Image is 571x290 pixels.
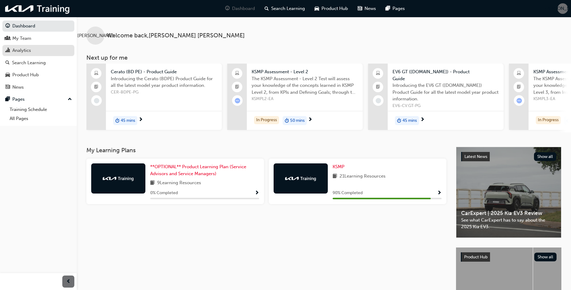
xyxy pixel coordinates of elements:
a: pages-iconPages [381,2,410,15]
span: next-icon [138,117,143,123]
span: prev-icon [66,278,71,285]
span: 0 % Completed [150,190,178,197]
a: Cerato (BD PE) - Product GuideIntroducing the Cerato (BDPE) Product Guide for all the latest mode... [86,64,222,130]
span: 90 % Completed [333,190,363,197]
a: **OPTIONAL** Product Learning Plan (Service Advisors and Service Managers) [150,163,259,177]
a: EV6 GT ([DOMAIN_NAME]) - Product GuideIntroducing the EV6 GT ([DOMAIN_NAME]) Product Guide for al... [368,64,504,130]
button: DashboardMy TeamAnalyticsSearch LearningProduct HubNews [2,19,74,94]
span: Show Progress [437,191,442,196]
span: duration-icon [397,117,401,125]
h3: Next up for me [77,54,571,61]
span: laptop-icon [235,70,239,77]
a: News [2,82,74,93]
div: Search Learning [12,59,46,66]
a: Training Schedule [7,105,74,114]
img: kia-training [102,175,135,181]
span: next-icon [420,117,425,123]
span: guage-icon [5,24,10,29]
span: pages-icon [386,5,390,12]
div: In Progress [536,116,561,124]
span: The KSMP Assessment - Level 2 Test will assess your knowledge of the concepts learned in KSMP Lev... [252,75,358,96]
a: Product Hub [2,69,74,80]
h3: My Learning Plans [86,147,446,154]
span: EV6 GT ([DOMAIN_NAME]) - Product Guide [393,68,499,82]
span: learningRecordVerb_ATTEMPT-icon [235,98,240,103]
span: Product Hub [321,5,348,12]
span: news-icon [358,5,362,12]
span: duration-icon [115,117,119,125]
span: 9 Learning Resources [157,179,201,187]
span: [PERSON_NAME] [77,32,113,39]
button: Pages [2,94,74,105]
span: learningRecordVerb_ATTEMPT-icon [517,98,522,103]
span: book-icon [150,179,155,187]
a: search-iconSearch Learning [260,2,310,15]
span: 21 Learning Resources [340,173,386,180]
span: CarExpert | 2025 Kia EV3 Review [461,210,556,217]
a: KSMP [333,163,347,170]
a: My Team [2,33,74,44]
button: Show Progress [437,189,442,197]
span: booktick-icon [235,83,239,91]
span: search-icon [265,5,269,12]
span: Welcome back , [PERSON_NAME] [PERSON_NAME] [107,32,245,39]
span: up-icon [68,96,72,103]
a: Product HubShow all [461,252,557,262]
span: 45 mins [121,117,135,124]
a: KSMP Assessment - Level 2The KSMP Assessment - Level 2 Test will assess your knowledge of the con... [227,64,363,130]
span: next-icon [308,117,312,123]
a: car-iconProduct Hub [310,2,353,15]
span: duration-icon [285,117,289,125]
span: Product Hub [464,254,488,260]
span: laptop-icon [376,70,380,77]
a: news-iconNews [353,2,381,15]
span: learningRecordVerb_NONE-icon [94,98,99,103]
span: 50 mins [290,117,305,124]
a: Analytics [2,45,74,56]
span: Search Learning [271,5,305,12]
span: Dashboard [232,5,255,12]
div: Analytics [12,47,31,54]
span: KSMP Assessment - Level 2 [252,68,358,75]
a: Dashboard [2,20,74,32]
a: Latest NewsShow allCarExpert | 2025 Kia EV3 ReviewSee what CarExpert has to say about the 2025 Ki... [456,147,561,238]
div: Pages [12,96,25,103]
div: In Progress [254,116,279,124]
span: chart-icon [5,48,10,53]
button: Show Progress [255,189,259,197]
img: kia-training [3,2,72,15]
span: 45 mins [402,117,417,124]
span: people-icon [5,36,10,41]
span: learningRecordVerb_NONE-icon [376,98,381,103]
span: Cerato (BD PE) - Product Guide [111,68,217,75]
a: Latest NewsShow all [461,152,556,162]
span: **OPTIONAL** Product Learning Plan (Service Advisors and Service Managers) [150,164,246,176]
span: booktick-icon [517,83,521,91]
div: News [12,84,24,91]
span: Introducing the EV6 GT ([DOMAIN_NAME]) Product Guide for all the latest model year product inform... [393,82,499,102]
span: Latest News [464,154,487,159]
button: Show all [534,253,557,261]
img: kia-training [284,175,317,181]
span: booktick-icon [94,83,98,91]
a: guage-iconDashboard [220,2,260,15]
span: car-icon [5,72,10,78]
span: Show Progress [255,191,259,196]
div: My Team [12,35,31,42]
button: [PERSON_NAME] [557,3,568,14]
span: KSMP [333,164,344,169]
span: news-icon [5,85,10,90]
span: Pages [393,5,405,12]
span: book-icon [333,173,337,180]
span: guage-icon [225,5,230,12]
span: search-icon [5,60,10,66]
span: EV6-CV.GT-PG [393,102,499,109]
span: KSMPL2-EA [252,96,358,102]
span: News [365,5,376,12]
span: pages-icon [5,97,10,102]
span: car-icon [315,5,319,12]
span: booktick-icon [376,83,380,91]
span: See what CarExpert has to say about the 2025 Kia EV3. [461,217,556,230]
